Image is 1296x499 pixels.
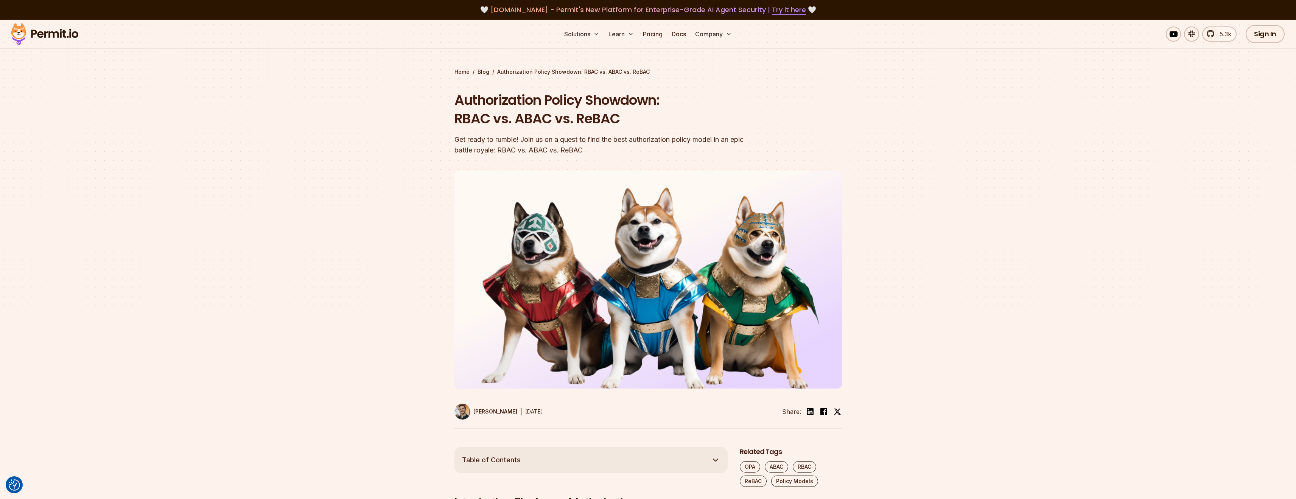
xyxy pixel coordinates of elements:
[782,407,801,416] li: Share:
[771,476,818,487] a: Policy Models
[454,91,745,128] h1: Authorization Policy Showdown: RBAC vs. ABAC vs. ReBAC
[669,26,689,42] a: Docs
[605,26,637,42] button: Learn
[9,479,20,491] img: Revisit consent button
[1202,26,1237,42] a: 5.3k
[793,461,816,473] a: RBAC
[454,68,842,76] div: / /
[490,5,806,14] span: [DOMAIN_NAME] - Permit's New Platform for Enterprise-Grade AI Agent Security |
[454,68,470,76] a: Home
[1215,30,1231,39] span: 5.3k
[640,26,666,42] a: Pricing
[692,26,735,42] button: Company
[8,21,82,47] img: Permit logo
[462,455,521,465] span: Table of Contents
[819,407,828,416] img: facebook
[18,5,1278,15] div: 🤍 🤍
[473,408,517,415] p: [PERSON_NAME]
[765,461,788,473] a: ABAC
[454,404,517,420] a: [PERSON_NAME]
[478,68,489,76] a: Blog
[454,447,728,473] button: Table of Contents
[454,171,842,389] img: Authorization Policy Showdown: RBAC vs. ABAC vs. ReBAC
[454,134,745,155] div: Get ready to rumble! Join us on a quest to find the best authorization policy model in an epic ba...
[525,408,543,415] time: [DATE]
[1246,25,1285,43] a: Sign In
[772,5,806,15] a: Try it here
[520,407,522,416] div: |
[834,408,841,415] img: twitter
[740,476,767,487] a: ReBAC
[561,26,602,42] button: Solutions
[740,461,760,473] a: OPA
[454,404,470,420] img: Daniel Bass
[806,407,815,416] img: linkedin
[740,447,842,457] h2: Related Tags
[9,479,20,491] button: Consent Preferences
